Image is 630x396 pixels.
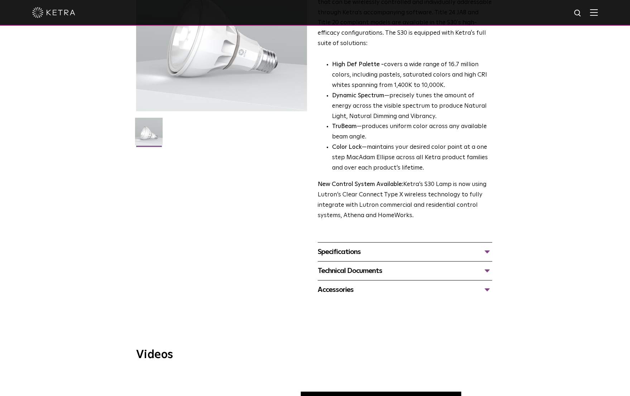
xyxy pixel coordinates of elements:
p: covers a wide range of 16.7 million colors, including pastels, saturated colors and high CRI whit... [332,60,492,91]
div: Accessories [318,284,492,295]
div: Technical Documents [318,265,492,277]
img: S30-Lamp-Edison-2021-Web-Square [135,118,163,151]
img: ketra-logo-2019-white [32,7,75,18]
img: search icon [573,9,582,18]
strong: High Def Palette - [332,62,384,68]
div: Specifications [318,246,492,258]
strong: TruBeam [332,123,357,129]
strong: New Control System Available: [318,181,403,187]
p: Ketra’s S30 Lamp is now using Lutron’s Clear Connect Type X wireless technology to fully integrat... [318,180,492,221]
h3: Videos [136,349,494,361]
img: Hamburger%20Nav.svg [590,9,598,16]
strong: Color Lock [332,144,362,150]
strong: Dynamic Spectrum [332,93,384,99]
li: —maintains your desired color point at a one step MacAdam Ellipse across all Ketra product famili... [332,142,492,173]
li: —produces uniform color across any available beam angle. [332,122,492,142]
li: —precisely tunes the amount of energy across the visible spectrum to produce Natural Light, Natur... [332,91,492,122]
